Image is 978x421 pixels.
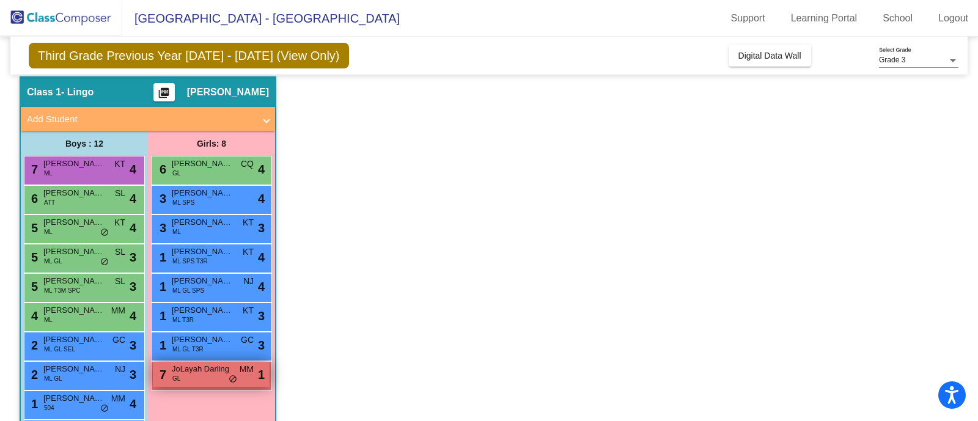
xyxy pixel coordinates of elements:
span: do_not_disturb_alt [100,228,109,238]
span: [PERSON_NAME] [172,187,233,199]
span: [PERSON_NAME] [172,304,233,317]
span: SL [115,187,125,200]
span: 3 [258,307,265,325]
span: do_not_disturb_alt [229,375,237,384]
mat-panel-title: Add Student [27,112,254,126]
span: CQ [241,158,254,170]
span: 4 [130,307,136,325]
span: Grade 3 [879,56,905,64]
span: 1 [258,365,265,384]
span: [PERSON_NAME] [43,246,105,258]
span: 4 [28,309,38,323]
span: ML [44,169,53,178]
span: [PERSON_NAME] [172,158,233,170]
span: - Lingo [61,86,94,98]
span: 1 [156,309,166,323]
span: 5 [28,280,38,293]
span: KT [243,216,254,229]
span: [PERSON_NAME] [PERSON_NAME] [43,304,105,317]
a: School [873,9,922,28]
span: GC [241,334,254,346]
span: GL [172,169,180,178]
span: 1 [28,397,38,411]
span: 1 [156,339,166,352]
button: Print Students Details [153,83,175,101]
span: 4 [130,160,136,178]
span: 4 [258,160,265,178]
span: GL [172,374,180,383]
span: [PERSON_NAME] [172,216,233,229]
span: [PERSON_NAME] [43,334,105,346]
span: ML SPS T3R [172,257,208,266]
span: 4 [130,219,136,237]
span: 3 [130,277,136,296]
span: [PERSON_NAME] [43,158,105,170]
span: 5 [28,251,38,264]
span: ML T3M SPC [44,286,80,295]
a: Learning Portal [781,9,867,28]
span: [PERSON_NAME] [43,363,105,375]
span: 4 [130,189,136,208]
span: GC [112,334,125,346]
span: [PERSON_NAME] [43,187,105,199]
span: ML GL SEL [44,345,75,354]
span: do_not_disturb_alt [100,257,109,267]
span: 4 [258,189,265,208]
mat-icon: picture_as_pdf [156,87,171,104]
span: ML [172,227,181,236]
span: ML T3R [172,315,194,324]
span: 7 [156,368,166,381]
span: 4 [258,277,265,296]
span: ML [44,227,53,236]
button: Digital Data Wall [729,45,811,67]
span: NJ [115,363,125,376]
span: [PERSON_NAME] [187,86,269,98]
div: Girls: 8 [148,131,275,156]
span: [PERSON_NAME] [43,216,105,229]
span: Digital Data Wall [738,51,801,60]
span: MM [240,363,254,376]
span: 6 [156,163,166,176]
span: 2 [28,368,38,381]
span: JoLayah Darling [172,363,233,375]
span: 3 [156,192,166,205]
span: 3 [258,336,265,354]
span: [PERSON_NAME]-Tema [172,334,233,346]
span: SL [115,246,125,258]
span: 7 [28,163,38,176]
span: ML GL [44,257,62,266]
span: 4 [258,248,265,266]
span: ML GL [44,374,62,383]
span: 1 [156,251,166,264]
span: KT [114,158,125,170]
span: 3 [130,365,136,384]
span: ML SPS [172,198,194,207]
span: 3 [130,336,136,354]
span: MM [111,304,125,317]
span: SL [115,275,125,288]
span: ATT [44,198,55,207]
span: 6 [28,192,38,205]
span: [PERSON_NAME] [43,392,105,405]
mat-expansion-panel-header: Add Student [21,107,275,131]
span: Third Grade Previous Year [DATE] - [DATE] (View Only) [29,43,349,68]
span: 1 [156,280,166,293]
span: [PERSON_NAME] [172,246,233,258]
span: ML GL T3R [172,345,204,354]
span: KT [243,304,254,317]
span: 3 [130,248,136,266]
span: Class 1 [27,86,61,98]
span: [GEOGRAPHIC_DATA] - [GEOGRAPHIC_DATA] [122,9,400,28]
span: 5 [28,221,38,235]
span: 4 [130,395,136,413]
a: Support [721,9,775,28]
span: ML GL SPS [172,286,204,295]
span: do_not_disturb_alt [100,404,109,414]
span: [PERSON_NAME] [PERSON_NAME] [172,275,233,287]
span: 3 [258,219,265,237]
span: ML [44,315,53,324]
span: KT [243,246,254,258]
span: KT [114,216,125,229]
a: Logout [928,9,978,28]
span: [PERSON_NAME] [43,275,105,287]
